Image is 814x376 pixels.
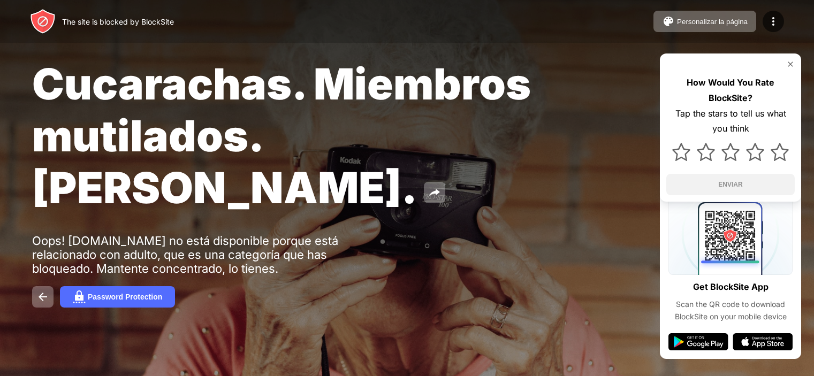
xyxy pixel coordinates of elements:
img: menu-icon.svg [767,15,780,28]
img: header-logo.svg [30,9,56,34]
img: back.svg [36,290,49,303]
img: password.svg [73,290,86,303]
div: Password Protection [88,293,162,301]
button: Personalizar la página [653,11,756,32]
img: star.svg [771,143,789,161]
img: share.svg [428,186,441,199]
div: Personalizar la página [677,18,748,26]
img: pallet.svg [662,15,675,28]
div: Tap the stars to tell us what you think [666,106,795,137]
img: star.svg [697,143,715,161]
div: How Would You Rate BlockSite? [666,75,795,106]
img: rate-us-close.svg [786,60,795,68]
img: star.svg [721,143,740,161]
div: The site is blocked by BlockSite [62,17,174,26]
span: Cucarachas. Miembros mutilados. [PERSON_NAME]. [32,58,531,213]
img: star.svg [672,143,690,161]
img: star.svg [746,143,764,161]
button: ENVIAR [666,174,795,195]
button: Password Protection [60,286,175,308]
div: Oops! [DOMAIN_NAME] no está disponible porque está relacionado con adulto, que es una categoría q... [32,234,363,275]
